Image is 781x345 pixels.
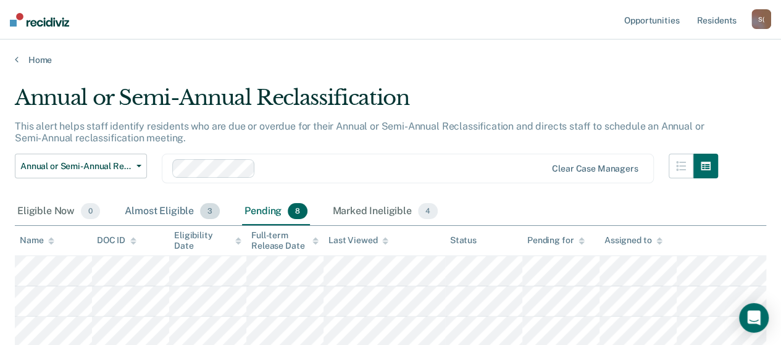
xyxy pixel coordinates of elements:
[330,198,440,225] div: Marked Ineligible4
[15,154,147,178] button: Annual or Semi-Annual Reclassification
[10,13,69,27] img: Recidiviz
[122,198,222,225] div: Almost Eligible3
[288,203,307,219] span: 8
[15,54,766,65] a: Home
[739,303,769,333] div: Open Intercom Messenger
[242,198,310,225] div: Pending8
[20,235,54,246] div: Name
[751,9,771,29] div: S (
[174,230,241,251] div: Eligibility Date
[81,203,100,219] span: 0
[751,9,771,29] button: S(
[450,235,477,246] div: Status
[251,230,319,251] div: Full-term Release Date
[527,235,585,246] div: Pending for
[15,120,704,144] p: This alert helps staff identify residents who are due or overdue for their Annual or Semi-Annual ...
[604,235,662,246] div: Assigned to
[97,235,136,246] div: DOC ID
[328,235,388,246] div: Last Viewed
[15,198,102,225] div: Eligible Now0
[552,164,638,174] div: Clear case managers
[15,85,718,120] div: Annual or Semi-Annual Reclassification
[418,203,438,219] span: 4
[200,203,220,219] span: 3
[20,161,132,172] span: Annual or Semi-Annual Reclassification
